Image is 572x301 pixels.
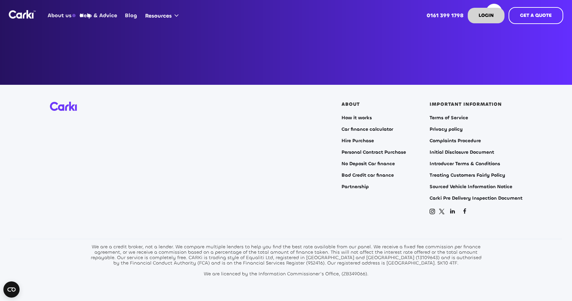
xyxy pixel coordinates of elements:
a: No Deposit Car finance [342,161,395,167]
div: ABOUT [342,102,360,107]
div: We are a credit broker, not a lender. We compare multiple lenders to help you find the best rate ... [89,244,484,277]
a: Help & Advice [76,2,121,29]
a: Complaints Procedure [430,138,481,144]
a: Initial Disclosure Document [430,150,494,155]
a: Terms of Service [430,115,468,121]
a: How it works [342,115,372,121]
strong: 0161 399 1798 [427,12,464,19]
a: home [9,10,36,19]
a: Introducer Terms & Conditions [430,161,500,167]
a: Personal Contract Purchase [342,150,406,155]
strong: LOGIN [479,12,494,19]
a: About us [44,2,76,29]
a: GET A QUOTE [509,7,563,24]
a: 0161 399 1798 [423,2,468,29]
a: Privacy policy [430,127,463,132]
a: LOGIN [468,8,505,23]
a: Bad Credit car finance [342,173,394,178]
div: IMPORTANT INFORMATION [430,102,502,107]
strong: GET A QUOTE [520,12,552,19]
a: Hire Purchase [342,138,374,144]
a: Car finance calculator [342,127,393,132]
img: Carki logo [50,102,77,111]
div: Resources [145,12,172,20]
a: Treating Customers Fairly Policy [430,173,505,178]
a: Partnership [342,184,369,190]
a: Blog [121,2,141,29]
a: Sourced Vehicle Information Notice [430,184,512,190]
a: Carki Pre Delivery Inspection Document [430,196,522,201]
img: Logo [9,10,36,19]
button: Open CMP widget [3,281,20,298]
div: Resources [141,3,185,28]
